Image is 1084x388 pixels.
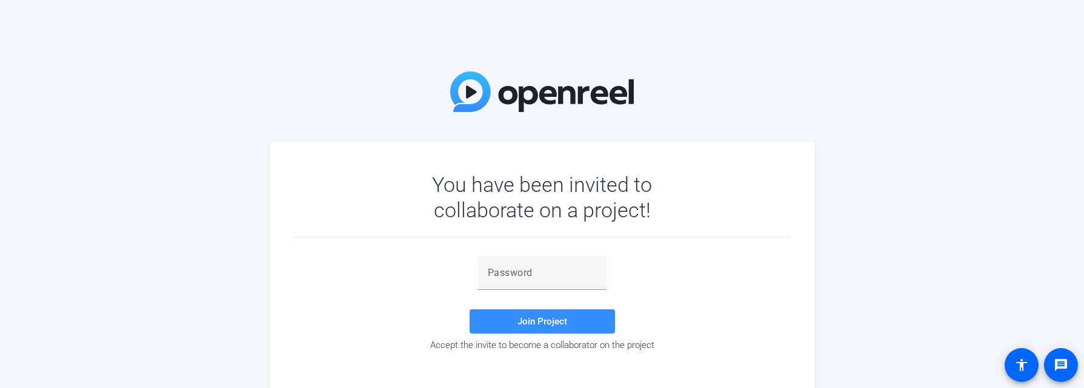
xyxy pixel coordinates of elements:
img: OpenReel Logo [450,71,634,112]
div: Accept the invite to become a collaborator on the project [294,340,791,350]
input: Password [488,266,597,280]
span: Join Project [517,316,567,327]
mat-icon: accessibility [1014,358,1029,372]
mat-icon: message [1054,358,1068,372]
div: You have been invited to collaborate on a project! [397,172,687,223]
button: Join Project [470,309,615,334]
